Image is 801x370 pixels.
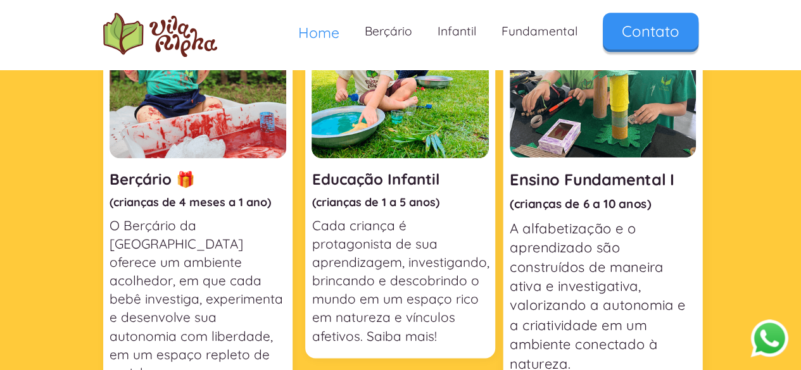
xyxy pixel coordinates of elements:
[312,195,489,210] h4: (crianças de 1 a 5 anos)
[312,216,489,345] p: Cada criança é protagonista de sua aprendizagem, investigando, brincando e descobrindo o mundo em...
[110,195,287,210] h4: (crianças de 4 meses a 1 ano)
[298,23,339,42] span: Home
[425,13,489,50] a: Infantil
[489,13,590,50] a: Fundamental
[750,319,788,357] button: Abrir WhatsApp
[352,13,425,50] a: Berçário
[286,13,352,52] a: Home
[603,13,698,49] a: Contato
[103,13,217,57] img: logo Escola Vila Alpha
[110,170,287,188] h3: Berçário 🎁
[312,170,489,188] h3: Educação Infantil
[103,13,217,57] a: home
[510,195,696,211] h4: (crianças de 6 a 10 anos)
[510,169,696,189] h3: Ensino Fundamental I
